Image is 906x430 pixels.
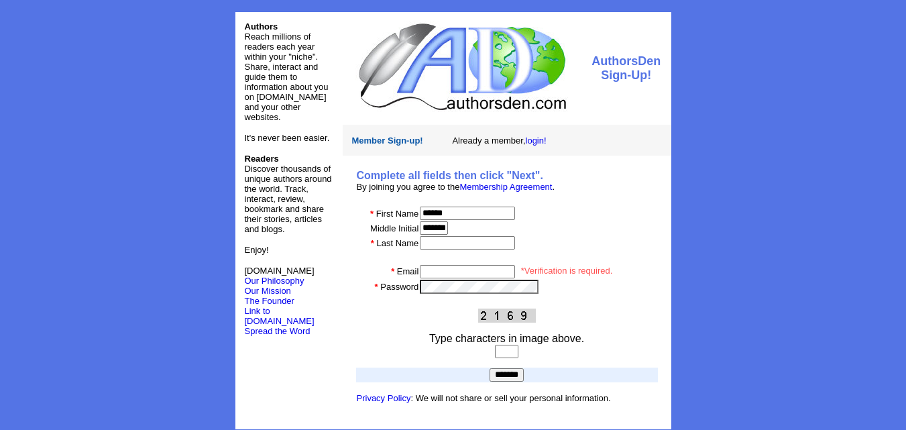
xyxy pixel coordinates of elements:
font: : We will not share or sell your personal information. [357,393,611,403]
font: Reach millions of readers each year within your "niche". Share, interact and guide them to inform... [245,32,329,122]
a: Our Mission [245,286,291,296]
a: The Founder [245,296,294,306]
font: Discover thousands of unique authors around the world. Track, interact, review, bookmark and shar... [245,154,332,234]
b: Complete all fields then click "Next". [357,170,543,181]
font: Member Sign-up! [352,136,423,146]
b: Readers [245,154,279,164]
img: logo.jpg [355,21,568,112]
font: Password [380,282,418,292]
a: login! [526,136,547,146]
font: Authors [245,21,278,32]
font: It's never been easier. [245,133,330,143]
font: First Name [376,209,419,219]
font: Last Name [376,238,418,248]
img: This Is CAPTCHA Image [478,309,536,323]
a: Membership Agreement [459,182,552,192]
font: By joining you agree to the . [357,182,555,192]
a: Our Philosophy [245,276,304,286]
a: Spread the Word [245,325,310,336]
font: [DOMAIN_NAME] [245,266,315,286]
a: Privacy Policy [357,393,411,403]
font: Already a member, [452,136,546,146]
font: Email [397,266,419,276]
font: Middle Initial [370,223,418,233]
font: *Verification is required. [521,266,613,276]
font: Type characters in image above. [429,333,584,344]
font: Enjoy! [245,245,269,255]
font: AuthorsDen Sign-Up! [591,54,661,82]
a: Link to [DOMAIN_NAME] [245,306,315,326]
font: Spread the Word [245,326,310,336]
